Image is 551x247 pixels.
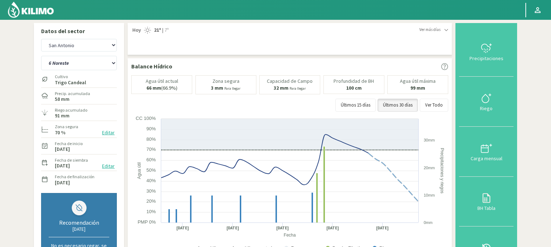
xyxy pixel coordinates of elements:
p: Zona segura [212,78,239,84]
text: 30% [146,188,156,194]
text: [DATE] [176,225,189,231]
text: [DATE] [226,225,239,231]
text: 50% [146,167,156,173]
span: 7º [163,27,169,34]
span: Ver más días [419,27,441,33]
text: 10mm [424,193,435,197]
label: 91 mm [55,113,70,118]
label: Fecha de siembra [55,157,88,163]
button: Últimos 30 días [378,99,418,112]
div: Precipitaciones [461,56,511,61]
div: [DATE] [49,226,109,232]
div: Carga mensual [461,156,511,161]
text: PMP 0% [138,219,156,225]
text: 10% [146,209,156,214]
text: 20mm [424,166,435,170]
label: Riego acumulado [55,107,87,113]
text: 90% [146,126,156,131]
img: Kilimo [7,1,54,18]
button: Editar [100,129,117,137]
b: 100 cm [346,85,362,91]
p: Profundidad de BH [334,78,374,84]
text: 60% [146,157,156,162]
b: 3 mm [211,85,223,91]
button: Editar [100,162,117,170]
label: Precip. acumulada [55,90,90,97]
small: Para llegar [290,86,306,91]
text: 80% [146,136,156,142]
text: Agua útil [137,162,142,179]
label: [DATE] [55,163,70,168]
text: Precipitaciones y riegos [440,148,445,193]
b: 32 mm [274,85,288,91]
span: Hoy [131,27,141,34]
p: Capacidad de Campo [267,78,313,84]
text: [DATE] [376,225,389,231]
label: 58 mm [55,97,70,102]
p: Agua útil actual [146,78,178,84]
text: 70% [146,147,156,152]
button: Precipitaciones [459,27,513,77]
text: 0mm [424,220,432,225]
p: Balance Hídrico [131,62,172,71]
button: Últimos 15 días [335,99,376,112]
b: 99 mm [410,85,425,91]
div: BH Tabla [461,206,511,211]
div: Recomendación [49,219,109,226]
label: Fecha de finalización [55,174,94,180]
strong: 21º [154,27,161,33]
label: [DATE] [55,180,70,185]
text: CC 100% [136,116,156,121]
text: 40% [146,178,156,183]
text: Fecha [284,233,296,238]
text: [DATE] [276,225,289,231]
text: 30mm [424,138,435,142]
small: Para llegar [224,86,241,91]
text: [DATE] [326,225,339,231]
label: Cultivo [55,73,86,80]
span: | [162,27,163,34]
p: Agua útil máxima [400,78,436,84]
label: Fecha de inicio [55,140,83,147]
label: Trigo Candeal [55,80,86,85]
label: [DATE] [55,147,70,152]
div: Riego [461,106,511,111]
p: Datos del sector [41,27,117,35]
button: Riego [459,77,513,127]
button: Ver Todo [420,99,448,112]
button: Carga mensual [459,127,513,177]
label: 70 % [55,130,66,135]
text: 20% [146,198,156,204]
label: Zona segura [55,123,78,130]
b: 66 mm [146,85,161,91]
p: (66.9%) [146,85,177,91]
button: BH Tabla [459,177,513,227]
